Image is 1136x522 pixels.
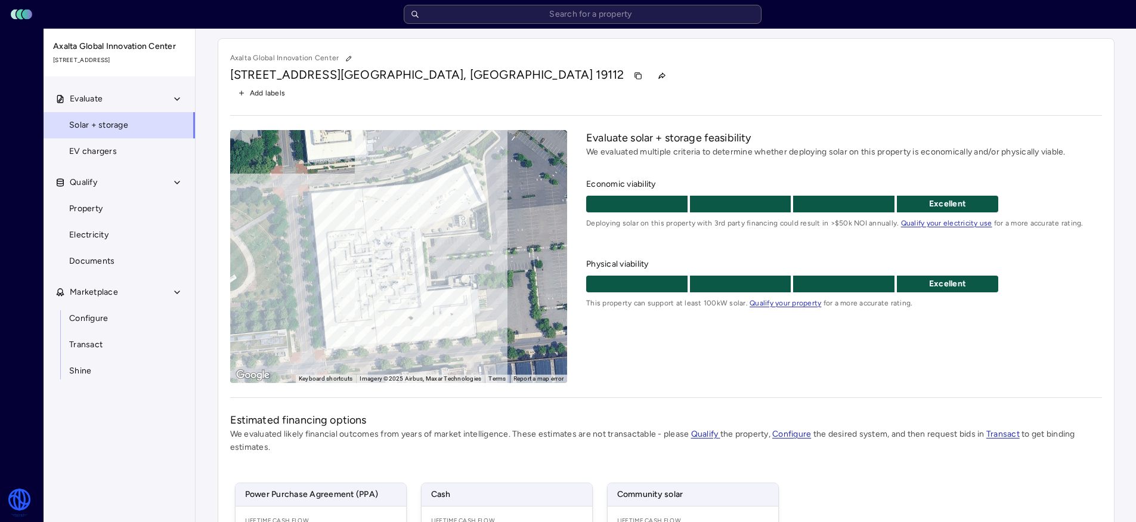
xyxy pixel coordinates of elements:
p: We evaluated likely financial outcomes from years of market intelligence. These estimates are not... [230,428,1102,454]
span: Solar + storage [69,119,128,132]
button: Marketplace [44,279,196,305]
button: Qualify [44,169,196,196]
a: Qualify your electricity use [901,219,992,227]
p: Axalta Global Innovation Center [230,51,357,66]
span: This property can support at least 100kW solar. for a more accurate rating. [586,297,1101,309]
h2: Estimated financing options [230,412,1102,428]
span: [STREET_ADDRESS] [53,55,187,65]
span: Imagery ©2025 Airbus, Maxar Technologies [360,375,481,382]
a: Configure [43,305,196,332]
a: Configure [772,429,811,439]
h2: Evaluate solar + storage feasibility [586,130,1101,146]
span: Configure [69,312,108,325]
span: Property [69,202,103,215]
span: Economic viability [586,178,1101,191]
span: Evaluate [70,92,103,106]
span: Axalta Global Innovation Center [53,40,187,53]
span: Electricity [69,228,109,242]
span: Marketplace [70,286,118,299]
a: Open this area in Google Maps (opens a new window) [233,367,273,383]
a: Transact [43,332,196,358]
p: We evaluated multiple criteria to determine whether deploying solar on this property is economica... [586,146,1101,159]
a: Electricity [43,222,196,248]
span: Transact [69,338,103,351]
a: Report a map error [513,375,564,382]
span: Deploying solar on this property with 3rd party financing could result in >$50k NOI annually. for... [586,217,1101,229]
span: [GEOGRAPHIC_DATA], [GEOGRAPHIC_DATA] 19112 [341,67,624,82]
span: Shine [69,365,91,378]
a: Qualify [691,429,720,439]
span: EV chargers [69,145,117,158]
a: Terms (opens in new tab) [488,375,506,382]
p: Excellent [897,197,998,211]
span: Documents [69,255,114,268]
span: Physical viability [586,258,1101,271]
img: Watershed [7,489,32,517]
span: Cash [422,483,592,506]
a: Solar + storage [43,112,196,138]
img: Google [233,367,273,383]
button: Evaluate [44,86,196,112]
span: Community solar [608,483,778,506]
a: Shine [43,358,196,384]
span: Qualify [70,176,97,189]
button: Add labels [230,85,293,101]
span: Power Purchase Agreement (PPA) [236,483,406,506]
a: Property [43,196,196,222]
p: Excellent [897,277,998,291]
a: Documents [43,248,196,274]
a: EV chargers [43,138,196,165]
a: Qualify your property [750,299,821,307]
span: Add labels [250,87,286,99]
input: Search for a property [404,5,762,24]
span: [STREET_ADDRESS] [230,67,341,82]
button: Keyboard shortcuts [299,375,353,383]
a: Transact [986,429,1020,439]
